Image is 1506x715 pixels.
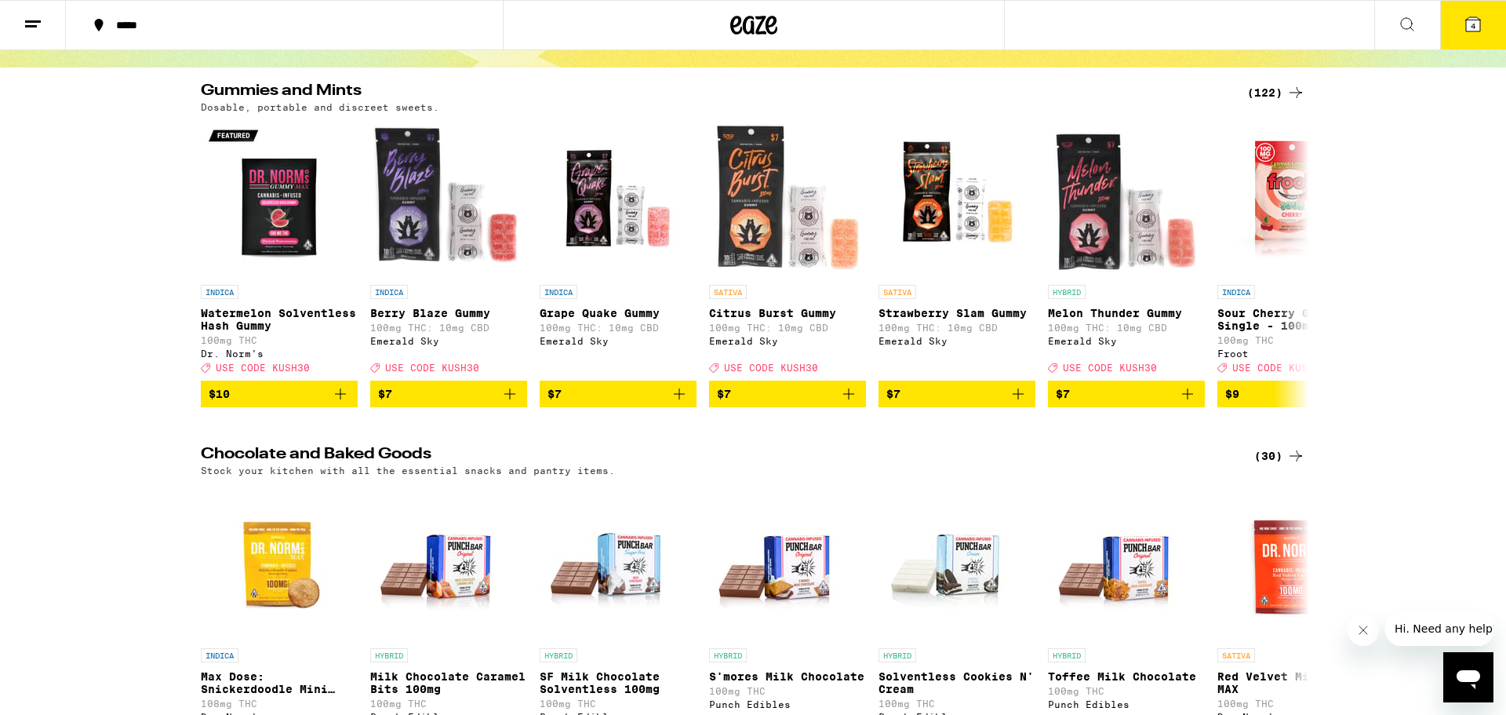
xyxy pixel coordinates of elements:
span: USE CODE KUSH30 [1063,363,1157,373]
p: 100mg THC [1217,699,1374,709]
p: SATIVA [709,285,747,299]
a: Open page for Melon Thunder Gummy from Emerald Sky [1048,120,1205,381]
p: HYBRID [709,648,747,662]
img: Froot - Sour Cherry Gummy Single - 100mg [1217,120,1374,277]
span: $7 [378,388,392,400]
img: Punch Edibles - SF Milk Chocolate Solventless 100mg [540,483,697,640]
div: Emerald Sky [370,336,527,346]
img: Dr. Norm's - Max Dose: Snickerdoodle Mini Cookie - Indica [201,483,358,640]
p: Melon Thunder Gummy [1048,307,1205,319]
span: Hi. Need any help? [9,11,113,24]
h2: Chocolate and Baked Goods [201,447,1228,465]
a: Open page for Strawberry Slam Gummy from Emerald Sky [878,120,1035,381]
img: Punch Edibles - Toffee Milk Chocolate [1048,483,1205,640]
p: SF Milk Chocolate Solventless 100mg [540,670,697,695]
h2: Gummies and Mints [201,83,1228,102]
span: $9 [1225,388,1239,400]
span: USE CODE KUSH30 [724,363,818,373]
span: $7 [547,388,562,400]
p: INDICA [540,285,577,299]
div: Emerald Sky [540,336,697,346]
span: $7 [1056,388,1070,400]
p: Red Velvet Mini Cookie MAX [1217,670,1374,695]
p: Dosable, portable and discreet sweets. [201,102,439,112]
span: 4 [1471,21,1475,31]
p: INDICA [201,285,238,299]
a: Open page for Watermelon Solventless Hash Gummy from Dr. Norm's [201,120,358,381]
p: INDICA [201,648,238,662]
p: INDICA [370,285,408,299]
button: Add to bag [1048,381,1205,407]
iframe: Close message [1348,615,1379,646]
img: Dr. Norm's - Red Velvet Mini Cookie MAX [1217,483,1374,640]
p: SATIVA [1217,648,1255,662]
p: 100mg THC [370,699,527,709]
a: Open page for Grape Quake Gummy from Emerald Sky [540,120,697,381]
p: 100mg THC: 10mg CBD [540,323,697,333]
img: Punch Edibles - Milk Chocolate Caramel Bits 100mg [370,483,527,640]
div: Punch Edibles [1048,699,1205,710]
p: Berry Blaze Gummy [370,307,527,319]
span: USE CODE KUSH30 [385,363,479,373]
span: USE CODE KUSH30 [1232,363,1326,373]
p: 100mg THC [540,699,697,709]
p: Max Dose: Snickerdoodle Mini Cookie - Indica [201,670,358,695]
p: HYBRID [370,648,408,662]
div: Dr. Norm's [201,348,358,359]
img: Punch Edibles - Solventless Cookies N' Cream [878,483,1035,640]
div: Froot [1217,348,1374,359]
p: 100mg THC [201,335,358,345]
p: HYBRID [540,648,577,662]
button: Add to bag [1217,381,1374,407]
p: 100mg THC [1217,335,1374,345]
iframe: Message from company [1385,611,1493,646]
img: Emerald Sky - Citrus Burst Gummy [709,120,866,277]
button: 4 [1440,1,1506,49]
button: Add to bag [540,381,697,407]
p: 108mg THC [201,699,358,709]
p: Watermelon Solventless Hash Gummy [201,307,358,332]
div: Punch Edibles [709,699,866,710]
a: Open page for Citrus Burst Gummy from Emerald Sky [709,120,866,381]
p: HYBRID [878,648,916,662]
p: Sour Cherry Gummy Single - 100mg [1217,307,1374,332]
a: Open page for Sour Cherry Gummy Single - 100mg from Froot [1217,120,1374,381]
p: Milk Chocolate Caramel Bits 100mg [370,670,527,695]
a: (122) [1247,83,1305,102]
img: Emerald Sky - Strawberry Slam Gummy [878,120,1035,277]
img: Emerald Sky - Melon Thunder Gummy [1048,120,1205,277]
button: Add to bag [201,381,358,407]
p: Strawberry Slam Gummy [878,307,1035,319]
span: $7 [717,388,731,400]
div: Emerald Sky [709,336,866,346]
div: Emerald Sky [1048,336,1205,346]
img: Emerald Sky - Grape Quake Gummy [540,120,697,277]
button: Add to bag [878,381,1035,407]
p: Stock your kitchen with all the essential snacks and pantry items. [201,465,615,476]
p: S'mores Milk Chocolate [709,670,866,683]
p: 100mg THC [709,686,866,696]
p: 100mg THC: 10mg CBD [1048,323,1205,333]
p: 100mg THC: 10mg CBD [878,323,1035,333]
p: 100mg THC [878,699,1035,709]
p: Grape Quake Gummy [540,307,697,319]
p: 100mg THC: 10mg CBD [709,323,866,333]
p: 100mg THC: 10mg CBD [370,323,527,333]
div: Emerald Sky [878,336,1035,346]
iframe: Button to launch messaging window [1443,652,1493,702]
a: (30) [1254,447,1305,465]
span: $10 [209,388,230,400]
span: USE CODE KUSH30 [216,363,310,373]
p: Solventless Cookies N' Cream [878,670,1035,695]
span: $7 [886,388,900,400]
p: HYBRID [1048,285,1086,299]
p: INDICA [1217,285,1255,299]
a: Open page for Berry Blaze Gummy from Emerald Sky [370,120,527,381]
img: Dr. Norm's - Watermelon Solventless Hash Gummy [201,120,358,277]
p: SATIVA [878,285,916,299]
p: 100mg THC [1048,686,1205,696]
button: Add to bag [709,381,866,407]
p: Citrus Burst Gummy [709,307,866,319]
img: Emerald Sky - Berry Blaze Gummy [370,120,527,277]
